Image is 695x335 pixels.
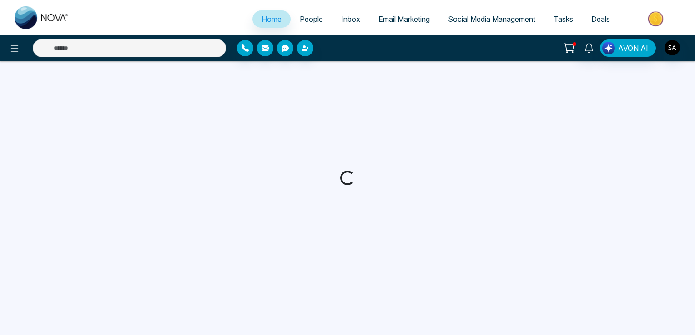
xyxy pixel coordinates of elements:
span: Deals [591,15,610,24]
a: Home [252,10,291,28]
a: Email Marketing [369,10,439,28]
span: Home [262,15,282,24]
img: Lead Flow [602,42,615,54]
span: Tasks [554,15,573,24]
span: AVON AI [618,43,648,54]
span: People [300,15,323,24]
span: Email Marketing [378,15,430,24]
img: User Avatar [665,40,680,55]
img: Nova CRM Logo [15,6,69,29]
a: Tasks [544,10,582,28]
a: Inbox [332,10,369,28]
a: People [291,10,332,28]
span: Inbox [341,15,360,24]
span: Social Media Management [448,15,535,24]
img: Market-place.gif [624,9,690,29]
button: AVON AI [600,39,656,57]
a: Deals [582,10,619,28]
a: Social Media Management [439,10,544,28]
